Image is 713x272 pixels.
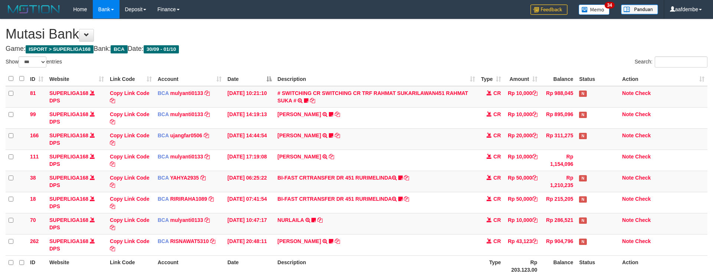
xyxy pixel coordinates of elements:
a: SUPERLIGA168 [49,217,88,223]
th: Action: activate to sort column ascending [619,72,707,86]
a: # SWITCHING CR SWITCHING CR TRF RAHMAT SUKARILAWAN451 RAHMAT SUKA # [278,90,468,104]
a: SUPERLIGA168 [49,175,88,181]
h4: Game: Bank: Date: [6,45,707,53]
span: 81 [30,90,36,96]
td: [DATE] 17:19:08 [225,150,275,171]
a: Copy Rp 10,000 to clipboard [532,217,537,223]
th: ID: activate to sort column ascending [27,72,46,86]
a: mulyanti0133 [170,154,203,160]
a: Note [622,132,634,138]
span: Has Note [579,217,586,224]
td: Rp 895,096 [540,107,576,128]
td: DPS [46,86,107,108]
a: RISNAWAT5310 [170,238,209,244]
a: mulyanti0133 [170,217,203,223]
td: Rp 286,521 [540,213,576,234]
a: Copy BI-FAST CRTRANSFER DR 451 RURIMELINDA to clipboard [404,196,409,202]
a: Copy Link Code [110,111,150,125]
span: Has Note [579,112,586,118]
a: Copy Link Code [110,217,150,230]
span: CR [493,154,501,160]
td: [DATE] 14:19:13 [225,107,275,128]
td: Rp 904,796 [540,234,576,255]
a: NURLAILA [278,217,304,223]
span: CR [493,238,501,244]
a: Copy Rp 50,000 to clipboard [532,175,537,181]
span: BCA [158,238,169,244]
th: Website: activate to sort column ascending [46,72,107,86]
span: 262 [30,238,39,244]
img: Button%20Memo.svg [579,4,610,15]
td: DPS [46,107,107,128]
a: Note [622,238,634,244]
th: Type: activate to sort column ascending [478,72,504,86]
span: CR [493,196,501,202]
td: Rp 311,275 [540,128,576,150]
span: BCA [158,154,169,160]
td: BI-FAST CRTRANSFER DR 451 RURIMELINDA [275,192,478,213]
a: mulyanti0133 [170,111,203,117]
a: SUPERLIGA168 [49,90,88,96]
a: [PERSON_NAME] [278,238,321,244]
label: Show entries [6,56,62,68]
td: Rp 1,154,096 [540,150,576,171]
th: Description: activate to sort column ascending [275,72,478,86]
a: RIRIRAHA1089 [170,196,207,202]
a: Copy Link Code [110,196,150,209]
a: Copy mulyanti0133 to clipboard [205,217,210,223]
img: panduan.png [621,4,658,14]
span: Has Note [579,91,586,97]
span: 34 [605,2,615,9]
a: Check [635,132,651,138]
a: Check [635,175,651,181]
span: 70 [30,217,36,223]
td: [DATE] 06:25:22 [225,171,275,192]
a: Copy ujangfar0506 to clipboard [204,132,209,138]
a: Check [635,154,651,160]
a: Check [635,90,651,96]
span: 99 [30,111,36,117]
td: [DATE] 10:47:17 [225,213,275,234]
a: Copy Rp 10,000 to clipboard [532,111,537,117]
input: Search: [655,56,707,68]
a: Copy Rp 10,000 to clipboard [532,154,537,160]
td: Rp 20,000 [504,128,540,150]
span: BCA [158,111,169,117]
a: Copy BI-FAST CRTRANSFER DR 451 RURIMELINDA to clipboard [404,175,409,181]
td: Rp 988,045 [540,86,576,108]
img: Feedback.jpg [530,4,568,15]
span: 38 [30,175,36,181]
td: DPS [46,234,107,255]
span: CR [493,132,501,138]
td: Rp 10,000 [504,150,540,171]
span: BCA [158,175,169,181]
a: [PERSON_NAME] [278,132,321,138]
a: Copy Rp 50,000 to clipboard [532,196,537,202]
th: Date: activate to sort column descending [225,72,275,86]
span: CR [493,175,501,181]
a: Copy Link Code [110,154,150,167]
td: [DATE] 20:48:11 [225,234,275,255]
td: Rp 50,000 [504,192,540,213]
td: Rp 50,000 [504,171,540,192]
a: Copy NURLAILA to clipboard [317,217,323,223]
a: Note [622,175,634,181]
a: Copy Link Code [110,175,150,188]
span: Has Note [579,133,586,139]
a: Check [635,111,651,117]
a: Check [635,217,651,223]
a: SUPERLIGA168 [49,154,88,160]
span: 18 [30,196,36,202]
a: Copy Link Code [110,90,150,104]
a: SUPERLIGA168 [49,196,88,202]
a: Copy mulyanti0133 to clipboard [205,90,210,96]
td: Rp 10,000 [504,107,540,128]
td: DPS [46,213,107,234]
span: BCA [158,217,169,223]
span: BCA [158,132,169,138]
a: Note [622,90,634,96]
th: Amount: activate to sort column ascending [504,72,540,86]
a: SUPERLIGA168 [49,132,88,138]
td: Rp 1,210,235 [540,171,576,192]
a: [PERSON_NAME] [278,111,321,117]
